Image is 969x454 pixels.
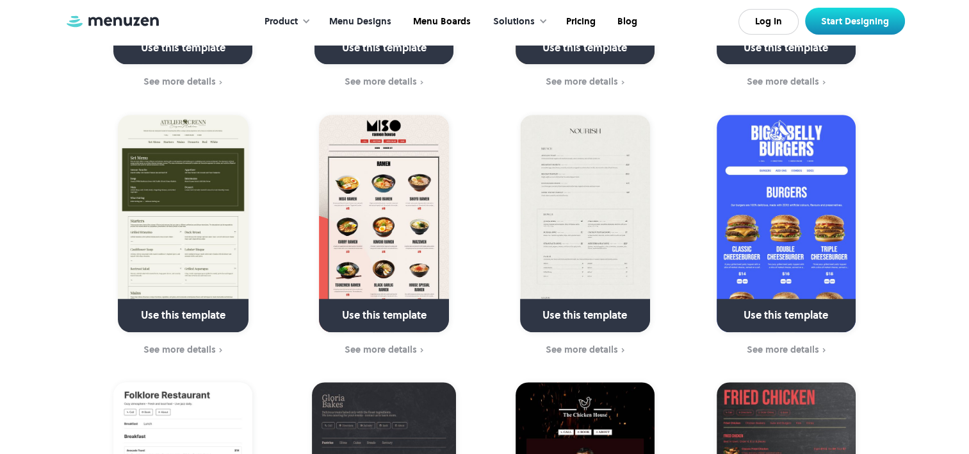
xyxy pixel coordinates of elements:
a: Start Designing [805,8,905,35]
div: Product [265,15,298,29]
a: See more details [91,343,276,357]
a: See more details [694,75,879,89]
div: Solutions [493,15,535,29]
div: See more details [345,76,417,87]
div: Product [252,2,317,42]
div: See more details [345,344,417,355]
a: Menu Designs [317,2,401,42]
a: See more details [493,75,678,89]
a: See more details [91,75,276,89]
a: Use this template [319,115,449,332]
a: Menu Boards [401,2,480,42]
a: Log In [738,9,799,35]
a: Use this template [520,115,650,332]
a: Use this template [717,115,856,332]
a: See more details [694,343,879,357]
div: See more details [747,76,819,87]
div: See more details [143,344,216,355]
div: Solutions [480,2,554,42]
div: See more details [143,76,216,87]
a: See more details [291,75,476,89]
div: See more details [546,344,618,355]
div: See more details [546,76,618,87]
a: Blog [605,2,647,42]
div: See more details [747,344,819,355]
a: Use this template [118,115,248,332]
a: See more details [493,343,678,357]
a: See more details [291,343,476,357]
a: Pricing [554,2,605,42]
